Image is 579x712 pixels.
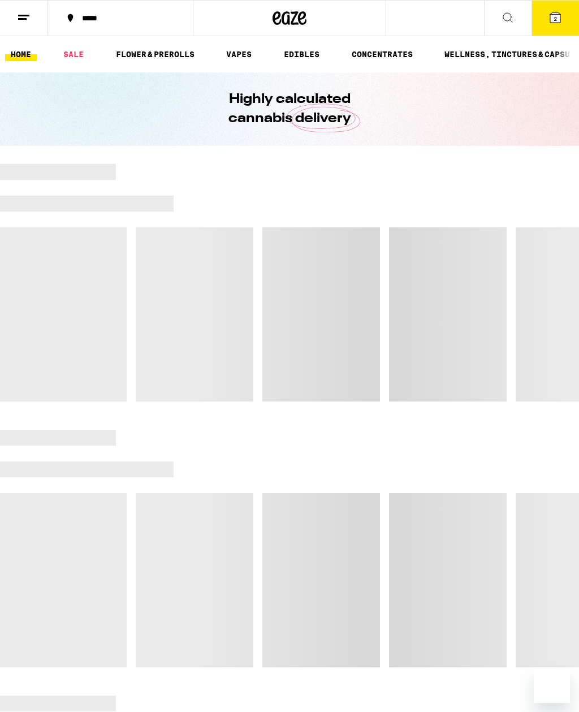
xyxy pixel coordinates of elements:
button: 2 [532,1,579,36]
a: VAPES [221,48,257,61]
iframe: Button to launch messaging window [534,667,570,703]
a: CONCENTRATES [346,48,418,61]
a: SALE [58,48,89,61]
h1: Highly calculated cannabis delivery [196,90,383,128]
span: 2 [554,15,557,22]
a: HOME [5,48,37,61]
a: EDIBLES [278,48,325,61]
a: FLOWER & PREROLLS [110,48,200,61]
